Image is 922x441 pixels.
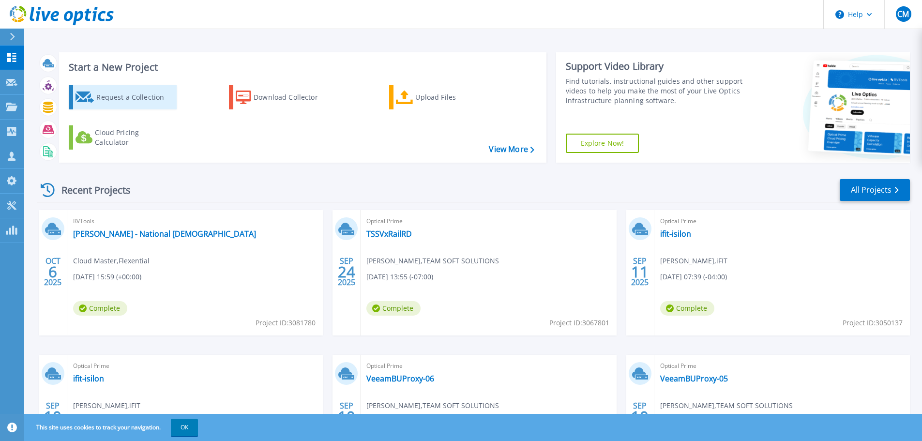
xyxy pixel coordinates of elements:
span: This site uses cookies to track your navigation. [27,419,198,436]
span: CM [897,10,909,18]
span: [PERSON_NAME] , iFIT [73,400,140,411]
span: 10 [44,412,61,421]
span: [DATE] 13:55 (-07:00) [366,272,433,282]
a: Download Collector [229,85,337,109]
span: [DATE] 15:59 (+00:00) [73,272,141,282]
span: Complete [73,301,127,316]
div: SEP 2025 [631,254,649,289]
span: 10 [338,412,355,421]
span: Optical Prime [366,361,610,371]
span: Complete [366,301,421,316]
span: [PERSON_NAME] , TEAM SOFT SOLUTIONS [366,400,499,411]
span: 6 [48,268,57,276]
span: Project ID: 3067801 [549,318,609,328]
span: RVTools [73,216,317,227]
div: SEP 2025 [631,399,649,434]
span: 11 [631,268,649,276]
a: Upload Files [389,85,497,109]
a: Explore Now! [566,134,639,153]
span: Optical Prime [73,361,317,371]
a: VeeamBUProxy-05 [660,374,728,383]
div: SEP 2025 [44,399,62,434]
div: Download Collector [254,88,331,107]
span: [DATE] 07:39 (-04:00) [660,272,727,282]
span: Optical Prime [660,361,904,371]
a: TSSVxRailRD [366,229,412,239]
div: Cloud Pricing Calculator [95,128,172,147]
a: VeeamBUProxy-06 [366,374,434,383]
a: Cloud Pricing Calculator [69,125,177,150]
a: All Projects [840,179,910,201]
span: Optical Prime [660,216,904,227]
div: SEP 2025 [337,254,356,289]
a: ifit-isilon [73,374,104,383]
a: Request a Collection [69,85,177,109]
div: Recent Projects [37,178,144,202]
span: [PERSON_NAME] , TEAM SOFT SOLUTIONS [660,400,793,411]
div: OCT 2025 [44,254,62,289]
button: OK [171,419,198,436]
span: 10 [631,412,649,421]
div: Support Video Library [566,60,746,73]
span: Complete [660,301,714,316]
a: ifit-isilon [660,229,691,239]
span: Project ID: 3050137 [843,318,903,328]
div: Upload Files [415,88,493,107]
h3: Start a New Project [69,62,534,73]
a: [PERSON_NAME] - National [DEMOGRAPHIC_DATA] [73,229,256,239]
span: Optical Prime [366,216,610,227]
div: Request a Collection [96,88,174,107]
span: [PERSON_NAME] , iFIT [660,256,727,266]
div: Find tutorials, instructional guides and other support videos to help you make the most of your L... [566,76,746,106]
span: Cloud Master , Flexential [73,256,150,266]
span: Project ID: 3081780 [256,318,316,328]
span: 24 [338,268,355,276]
a: View More [489,145,534,154]
div: SEP 2025 [337,399,356,434]
span: [PERSON_NAME] , TEAM SOFT SOLUTIONS [366,256,499,266]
